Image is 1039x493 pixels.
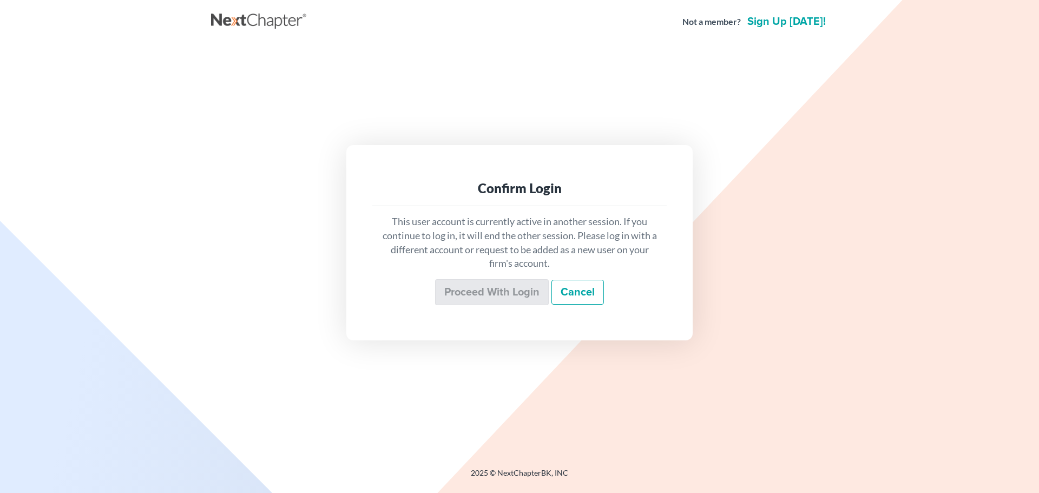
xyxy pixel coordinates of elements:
[381,215,658,271] p: This user account is currently active in another session. If you continue to log in, it will end ...
[381,180,658,197] div: Confirm Login
[435,279,549,305] input: Proceed with login
[745,16,828,27] a: Sign up [DATE]!
[682,16,741,28] strong: Not a member?
[551,280,604,305] a: Cancel
[211,468,828,487] div: 2025 © NextChapterBK, INC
